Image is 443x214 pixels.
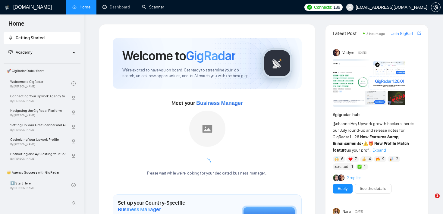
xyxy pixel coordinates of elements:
[376,157,380,161] img: 🔥
[333,121,350,126] span: @channel
[372,148,386,153] span: Expand
[423,194,437,208] iframe: Intercom live chat
[71,139,76,143] span: lock
[342,49,354,56] span: Vadym
[71,110,76,115] span: lock
[369,156,371,162] span: 4
[417,31,421,36] span: export
[143,171,271,176] div: Please wait while we're looking for your dedicated business manager...
[314,4,332,11] span: Connects:
[363,141,368,146] span: ⚠️
[362,157,366,161] img: 👍
[333,175,340,181] img: Alex B
[5,3,9,12] img: logo
[10,178,71,192] a: 1️⃣ Start HereBy[PERSON_NAME]
[435,194,440,198] span: 1
[389,157,394,161] img: 🎉
[142,5,164,10] a: searchScanner
[10,93,65,99] span: Connecting Your Upwork Agency to GigRadar
[71,96,76,100] span: lock
[4,32,80,44] li: Getting Started
[341,156,344,162] span: 6
[8,50,32,55] span: Academy
[72,200,78,206] span: double-left
[71,125,76,129] span: lock
[10,151,65,157] span: Optimizing and A/B Testing Your Scanner for Better Results
[364,164,366,170] span: 1
[333,30,361,37] span: Latest Posts from the GigRadar Community
[417,30,421,36] a: export
[189,111,225,147] img: placeholder.png
[4,166,80,178] span: 👑 Agency Success with GigRadar
[333,112,421,118] h1: # gigradar-hub
[338,185,347,192] a: Reply
[10,99,65,103] span: By [PERSON_NAME]
[348,5,352,9] span: user
[122,68,252,79] span: We're excited to have you on board. Get ready to streamline your job search, unlock new opportuni...
[16,35,45,40] span: Getting Started
[368,141,373,146] span: 🎁
[333,134,400,146] strong: New Features &amp; Enhancements
[4,65,80,77] span: 🚀 GigRadar Quick Start
[16,50,32,55] span: Academy
[10,128,65,132] span: By [PERSON_NAME]
[4,19,29,32] span: Home
[186,48,235,64] span: GigRadar
[196,100,243,106] span: Business Manager
[355,184,391,194] button: See the details
[10,108,65,114] span: Navigating the GigRadar Platform
[333,49,340,56] img: Vadym
[334,163,349,170] span: :excited:
[431,2,441,12] button: setting
[202,157,212,167] span: loading
[10,122,65,128] span: Setting Up Your First Scanner and Auto-Bidder
[122,48,235,64] h1: Welcome to
[431,5,440,10] span: setting
[348,157,353,161] img: ❤️
[349,135,360,140] code: 1.26
[333,59,405,107] img: F09AC4U7ATU-image.png
[358,50,366,55] span: [DATE]
[333,184,353,194] button: Reply
[10,143,65,146] span: By [PERSON_NAME]
[8,50,13,54] span: fund-projection-screen
[357,165,362,169] img: ✅
[351,164,353,170] span: 1
[262,48,292,78] img: gigradar-logo.png
[391,30,416,37] a: Join GigRadar Slack Community
[335,157,339,161] img: 🙌
[366,32,385,36] span: 3 hours ago
[72,5,90,10] a: homeHome
[71,183,76,187] span: check-circle
[71,81,76,86] span: check-circle
[333,4,340,11] span: 189
[171,100,243,106] span: Meet your
[10,157,65,161] span: By [PERSON_NAME]
[307,5,312,10] img: upwork-logo.png
[396,156,398,162] span: 2
[431,5,441,10] a: setting
[118,200,212,213] h1: Set up your Country-Specific
[10,114,65,117] span: By [PERSON_NAME]
[333,121,414,153] span: Hey Upwork growth hackers, here's our July round-up and release notes for GigRadar • is your prof...
[382,156,385,162] span: 9
[347,175,362,181] a: 2replies
[118,206,161,213] span: Business Manager
[360,185,386,192] a: See the details
[355,156,357,162] span: 7
[8,36,13,40] span: rocket
[71,154,76,158] span: lock
[102,5,130,10] a: dashboardDashboard
[10,137,65,143] span: Optimizing Your Upwork Profile
[10,77,71,90] a: Welcome to GigRadarBy[PERSON_NAME]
